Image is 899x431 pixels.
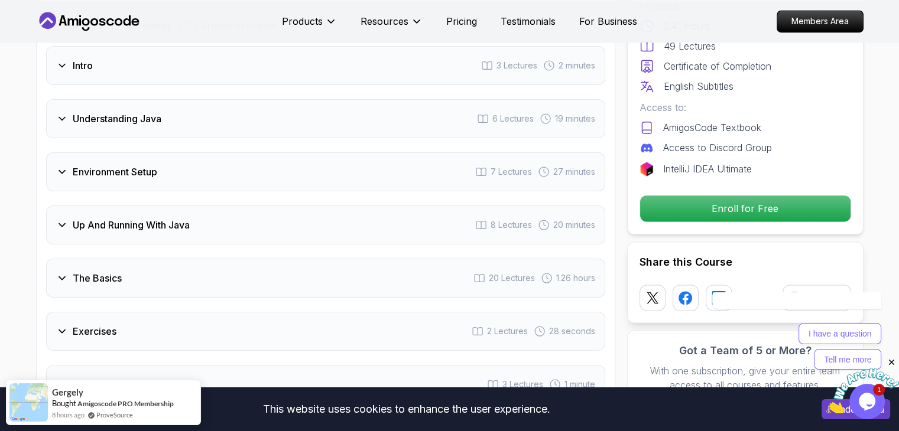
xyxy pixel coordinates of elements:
p: 49 Lectures [664,39,716,53]
span: Bought [52,399,76,408]
span: 2 Lectures [487,325,528,337]
img: jetbrains logo [640,162,654,176]
button: Enroll for Free [640,195,851,222]
button: The Basics20 Lectures 1.26 hours [46,259,605,298]
p: AmigosCode Textbook [663,120,761,135]
p: Enroll for Free [640,195,851,221]
button: Resources [361,14,423,38]
button: Copy link [783,285,851,311]
img: provesource social proof notification image [9,383,48,422]
span: 20 Lectures [489,272,535,284]
h3: Environment Setup [73,165,157,179]
button: Understanding Java6 Lectures 19 minutes [46,99,605,138]
h3: Exercises [73,324,116,338]
p: Certificate of Completion [664,59,771,73]
button: I have a question [124,31,207,52]
p: Access to Discord Group [663,141,772,155]
p: Products [282,14,323,28]
a: ProveSource [96,410,133,420]
h3: Up And Running With Java [73,218,190,232]
h3: Got a Team of 5 or More? [640,342,851,359]
p: With one subscription, give your entire team access to all courses and features. [640,364,851,392]
div: This website uses cookies to enhance the user experience. [9,396,804,422]
p: English Subtitles [664,79,734,93]
button: Up And Running With Java8 Lectures 20 minutes [46,205,605,244]
h3: Outro [73,377,98,391]
a: Testimonials [501,14,556,28]
p: Resources [361,14,408,28]
p: IntelliJ IDEA Ultimate [663,162,752,176]
span: 27 minutes [553,166,595,178]
p: Members Area [777,11,863,32]
span: 2 minutes [559,60,595,71]
span: 20 minutes [553,219,595,231]
h3: The Basics [73,271,122,285]
h3: Understanding Java [73,112,161,126]
span: 3 Lectures [496,60,537,71]
span: 19 minutes [555,113,595,125]
span: Gergely [52,387,83,397]
a: Pricing [446,14,477,28]
p: Access to: [640,100,851,115]
button: Products [282,14,337,38]
button: Exercises2 Lectures 28 seconds [46,312,605,351]
span: 1 minute [564,378,595,390]
p: or [752,290,762,305]
button: Tell me more [139,57,207,78]
span: 3 Lectures [502,378,543,390]
iframe: chat widget [674,292,887,378]
span: 8 Lectures [491,219,532,231]
a: Members Area [777,10,864,32]
h2: Share this Course [640,254,851,270]
a: For Business [579,14,637,28]
iframe: chat widget [826,357,899,413]
span: 6 Lectures [492,113,534,125]
button: Outro3 Lectures 1 minute [46,365,605,404]
button: Accept cookies [822,399,890,419]
span: 28 seconds [549,325,595,337]
span: 1.26 hours [556,272,595,284]
a: Amigoscode PRO Membership [77,399,174,408]
h3: Intro [73,58,93,73]
span: 7 Lectures [491,166,532,178]
button: Environment Setup7 Lectures 27 minutes [46,152,605,191]
button: Intro3 Lectures 2 minutes [46,46,605,85]
span: 8 hours ago [52,410,85,420]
